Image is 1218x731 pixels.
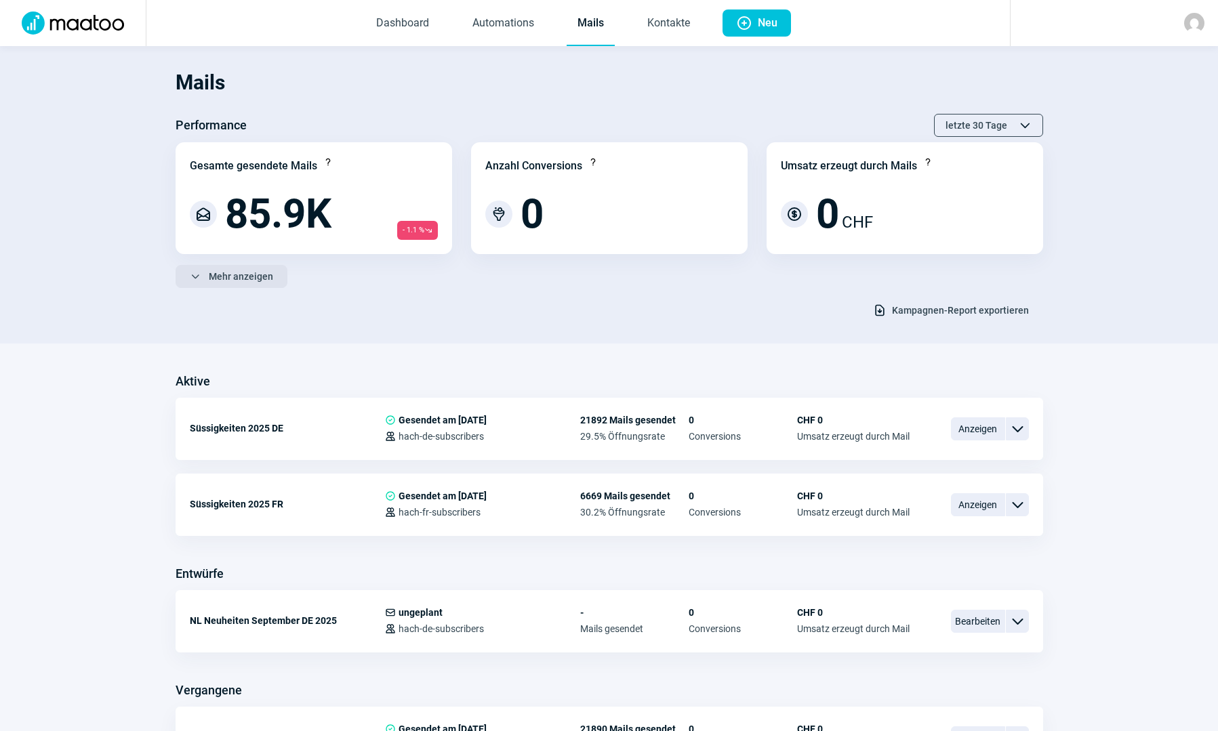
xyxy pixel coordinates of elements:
a: Kontakte [636,1,701,46]
div: Süssigkeiten 2025 FR [190,490,385,518]
span: 0 [689,607,797,618]
a: Automations [462,1,545,46]
div: NL Neuheiten September DE 2025 [190,607,385,634]
h1: Mails [176,60,1043,106]
div: Gesamte gesendete Mails [190,158,317,174]
span: Conversions [689,507,797,518]
span: ungeplant [399,607,443,618]
span: Anzeigen [951,417,1005,440]
span: Kampagnen-Report exportieren [892,299,1029,321]
span: Conversions [689,623,797,634]
span: hach-fr-subscribers [399,507,481,518]
span: - [580,607,689,618]
span: 85.9K [225,194,331,234]
span: 0 [816,194,839,234]
div: Süssigkeiten 2025 DE [190,415,385,442]
h3: Vergangene [176,680,242,701]
button: Kampagnen-Report exportieren [859,299,1043,322]
span: hach-de-subscribers [399,431,484,442]
div: Umsatz erzeugt durch Mails [781,158,917,174]
a: Mails [567,1,615,46]
span: 30.2% Öffnungsrate [580,507,689,518]
span: 0 [521,194,544,234]
span: Umsatz erzeugt durch Mail [797,431,910,442]
span: CHF 0 [797,607,910,618]
button: Neu [723,9,791,37]
span: Umsatz erzeugt durch Mail [797,507,910,518]
span: 6669 Mails gesendet [580,490,689,501]
h3: Entwürfe [176,563,224,585]
span: 0 [689,490,797,501]
h3: Performance [176,114,247,136]
span: 0 [689,415,797,425]
span: Gesendet am [DATE] [399,490,487,501]
span: CHF 0 [797,490,910,501]
a: Dashboard [365,1,440,46]
h3: Aktive [176,371,210,392]
span: Anzeigen [951,493,1005,516]
span: 29.5% Öffnungsrate [580,431,689,442]
span: Mehr anzeigen [209,266,273,287]
button: Mehr anzeigen [176,265,287,288]
span: Gesendet am [DATE] [399,415,487,425]
span: letzte 30 Tage [946,114,1007,136]
span: hach-de-subscribers [399,623,484,634]
img: Logo [14,12,132,35]
img: avatar [1184,13,1204,33]
span: Bearbeiten [951,610,1005,633]
div: Anzahl Conversions [485,158,582,174]
span: Conversions [689,431,797,442]
span: CHF 0 [797,415,910,425]
span: Neu [758,9,777,37]
span: - 1.1 % [397,221,438,240]
span: CHF [842,210,873,234]
span: Umsatz erzeugt durch Mail [797,623,910,634]
span: 21892 Mails gesendet [580,415,689,425]
span: Mails gesendet [580,623,689,634]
